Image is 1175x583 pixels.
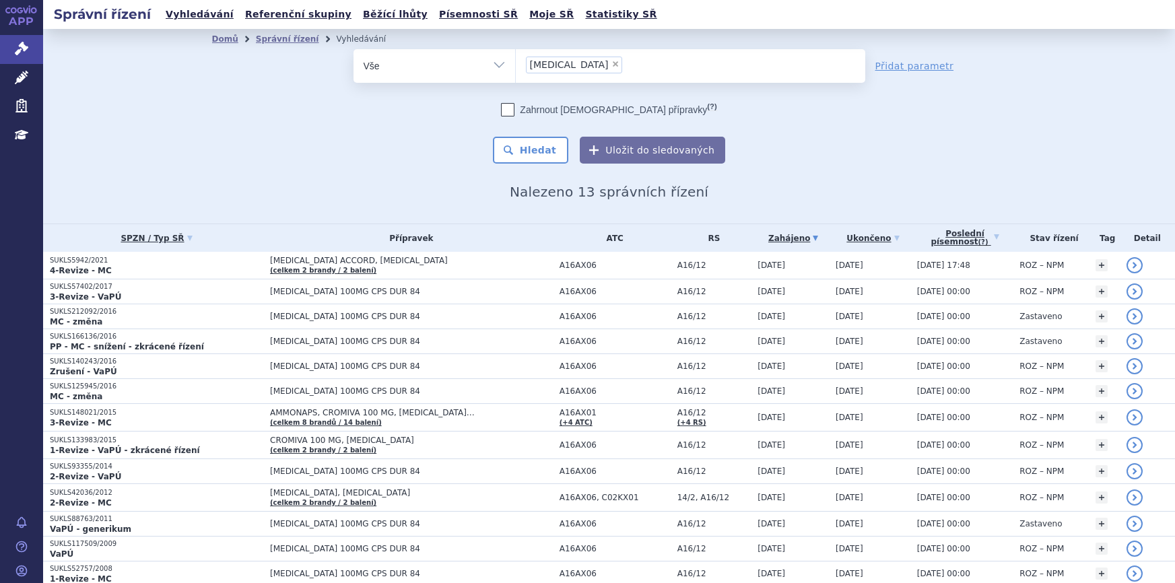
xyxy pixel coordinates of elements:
a: (+4 RS) [677,419,706,426]
a: + [1096,259,1108,271]
span: [DATE] [758,493,785,502]
span: A16/12 [677,467,751,476]
span: ROZ – NPM [1019,413,1064,422]
abbr: (?) [978,238,988,246]
span: ROZ – NPM [1019,287,1064,296]
span: [DATE] 00:00 [917,569,970,578]
span: A16AX06 [560,386,671,396]
a: detail [1127,383,1143,399]
li: Vyhledávání [336,29,403,49]
span: [DATE] [836,544,863,553]
span: [DATE] [758,569,785,578]
p: SUKLS140243/2016 [50,357,263,366]
th: ATC [553,224,671,252]
a: + [1096,439,1108,451]
span: [DATE] [836,440,863,450]
p: SUKLS93355/2014 [50,462,263,471]
span: [MEDICAL_DATA] 100MG CPS DUR 84 [270,337,553,346]
a: Zahájeno [758,229,829,248]
strong: MC - změna [50,392,102,401]
a: + [1096,385,1108,397]
span: A16AX06 [560,362,671,371]
span: A16/12 [677,337,751,346]
span: [DATE] [836,337,863,346]
th: Tag [1089,224,1120,252]
input: [MEDICAL_DATA] [626,56,634,73]
span: A16AX06 [560,569,671,578]
a: detail [1127,283,1143,300]
a: detail [1127,463,1143,479]
span: A16/12 [677,386,751,396]
span: [DATE] 00:00 [917,467,970,476]
span: A16/12 [677,312,751,321]
span: AMMONAPS, CROMIVA 100 MG, [MEDICAL_DATA]… [270,408,553,417]
span: [MEDICAL_DATA] [530,60,609,69]
strong: VaPÚ [50,549,73,559]
span: [DATE] 00:00 [917,493,970,502]
span: ROZ – NPM [1019,544,1064,553]
span: [MEDICAL_DATA] ACCORD, [MEDICAL_DATA] [270,256,553,265]
span: [DATE] 00:00 [917,337,970,346]
span: [MEDICAL_DATA] 100MG CPS DUR 84 [270,519,553,528]
strong: 4-Revize - MC [50,266,112,275]
h2: Správní řízení [43,5,162,24]
span: [DATE] 00:00 [917,413,970,422]
span: [DATE] [836,287,863,296]
a: Poslednípísemnost(?) [917,224,1013,252]
span: [DATE] [836,362,863,371]
p: SUKLS125945/2016 [50,382,263,391]
p: SUKLS148021/2015 [50,408,263,417]
span: A16/12 [677,519,751,528]
span: A16AX01 [560,408,671,417]
span: [DATE] [758,519,785,528]
strong: 2-Revize - MC [50,498,112,508]
span: [MEDICAL_DATA] 100MG CPS DUR 84 [270,544,553,553]
a: SPZN / Typ SŘ [50,229,263,248]
a: + [1096,465,1108,477]
span: A16/12 [677,440,751,450]
span: A16/12 [677,569,751,578]
a: + [1096,411,1108,423]
span: ROZ – NPM [1019,467,1064,476]
button: Hledat [493,137,569,164]
strong: 1-Revize - VaPÚ - zkrácené řízení [50,446,200,455]
span: [DATE] 00:00 [917,386,970,396]
span: A16AX06 [560,440,671,450]
span: A16/12 [677,408,751,417]
p: SUKLS57402/2017 [50,282,263,291]
span: [DATE] 00:00 [917,440,970,450]
span: ROZ – NPM [1019,440,1064,450]
strong: MC - změna [50,317,102,327]
a: detail [1127,489,1143,506]
a: detail [1127,308,1143,324]
strong: VaPÚ - generikum [50,524,131,534]
a: Referenční skupiny [241,5,356,24]
span: A16AX06 [560,287,671,296]
a: Správní řízení [256,34,319,44]
label: Zahrnout [DEMOGRAPHIC_DATA] přípravky [501,103,716,116]
a: detail [1127,409,1143,425]
span: A16/12 [677,544,751,553]
a: Statistiky SŘ [581,5,661,24]
strong: Zrušení - VaPÚ [50,367,117,376]
abbr: (?) [707,102,716,111]
span: A16AX06 [560,467,671,476]
p: SUKLS5942/2021 [50,256,263,265]
span: [DATE] 00:00 [917,544,970,553]
span: A16AX06 [560,261,671,270]
span: [DATE] [836,413,863,422]
a: Domů [212,34,238,44]
a: Přidat parametr [875,59,954,73]
span: [DATE] [758,386,785,396]
strong: PP - MC - snížení - zkrácené řízení [50,342,204,351]
span: CROMIVA 100 MG, [MEDICAL_DATA] [270,436,553,445]
span: [DATE] 00:00 [917,312,970,321]
a: (celkem 2 brandy / 2 balení) [270,446,376,454]
span: [DATE] [836,569,863,578]
span: ROZ – NPM [1019,261,1064,270]
a: detail [1127,333,1143,349]
a: detail [1127,257,1143,273]
span: Zastaveno [1019,519,1062,528]
span: [DATE] 17:48 [917,261,970,270]
span: [DATE] [758,362,785,371]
